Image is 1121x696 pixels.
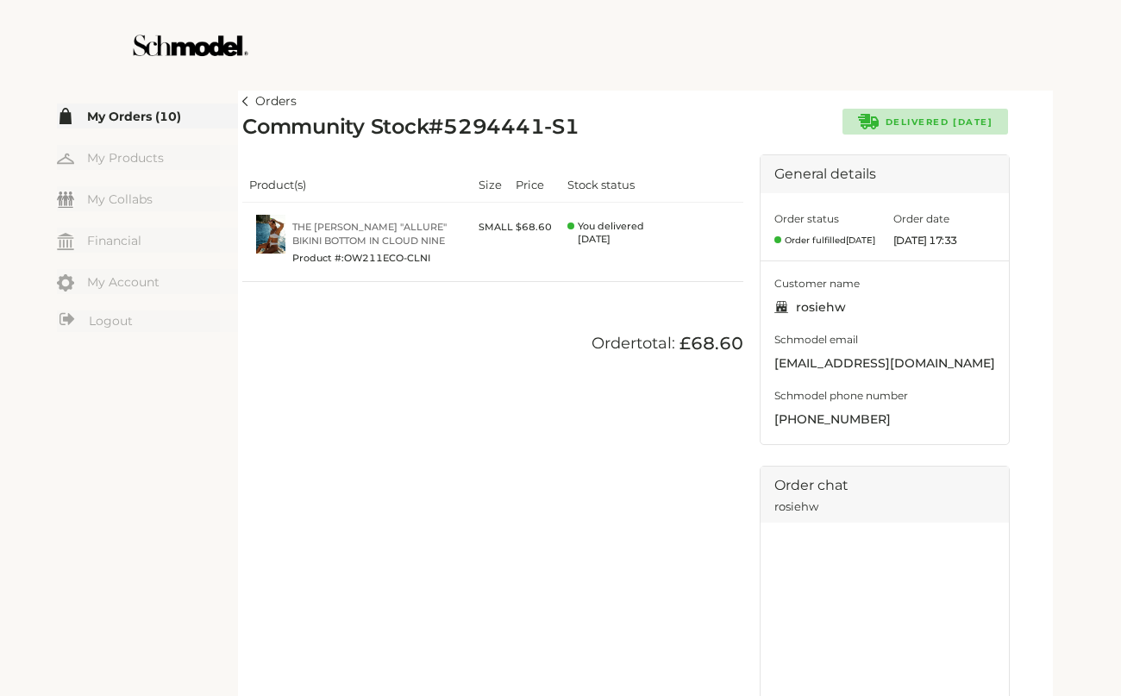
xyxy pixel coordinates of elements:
[774,212,839,225] span: Order status
[774,387,995,404] span: Schmodel phone number
[774,410,995,430] span: [PHONE_NUMBER]
[242,333,743,354] div: Order total:
[292,251,465,265] span: Product #: OW211ECO-CLNI
[57,233,74,250] img: my-financial.svg
[774,166,876,182] span: General details
[57,186,238,211] a: My Collabs
[57,228,238,253] a: Financial
[57,145,238,170] a: My Products
[479,213,513,241] div: SMALL
[774,298,995,318] span: rosiehw
[774,473,995,497] span: Order chat
[57,269,238,294] a: My Account
[242,115,579,141] h2: Community Stock # 5294441-S1
[567,220,679,246] span: You delivered
[57,310,238,332] a: Logout
[509,167,560,203] th: Price
[242,91,297,112] a: Orders
[774,275,995,292] span: Customer name
[578,220,679,233] span: You delivered
[675,333,743,354] span: £68.60
[57,103,238,335] div: Menu
[472,167,509,203] th: Size
[516,221,552,233] span: $ 68.60
[292,220,465,248] a: The [PERSON_NAME] "Allure" Bikini Bottom in Cloud Nine
[774,234,875,247] span: Order fulfilled
[242,97,248,106] img: left-arrow.svg
[57,103,238,129] a: My Orders (10)
[774,301,788,313] img: shop-black.svg
[57,191,74,208] img: my-friends.svg
[774,331,995,348] span: Schmodel email
[57,274,74,292] img: my-account.svg
[560,167,743,203] th: Stock status
[57,108,74,125] img: my-order.svg
[774,354,995,374] span: orders+rosiehw@schmodel.shop
[242,167,472,203] th: Product(s)
[858,114,879,129] img: car-green.svg
[774,497,995,516] span: rosiehw
[886,116,993,128] span: Delivered [DATE]
[893,234,995,247] span: [DATE] 17:33
[57,150,74,167] img: my-hanger.svg
[893,212,949,225] span: Order date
